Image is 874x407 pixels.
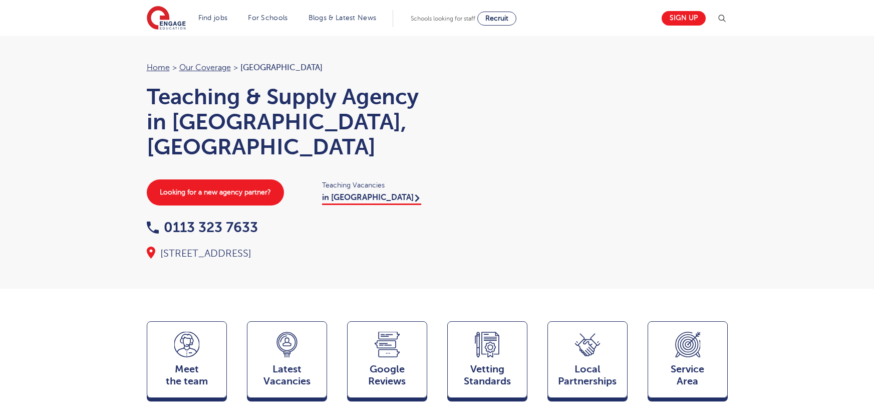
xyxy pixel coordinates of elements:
[147,179,284,206] a: Looking for a new agency partner?
[147,247,427,261] div: [STREET_ADDRESS]
[147,321,227,402] a: Meetthe team
[147,63,170,72] a: Home
[179,63,231,72] a: Our coverage
[147,61,427,74] nav: breadcrumb
[477,12,516,26] a: Recruit
[662,11,706,26] a: Sign up
[252,363,322,387] span: Latest Vacancies
[447,321,527,402] a: VettingStandards
[309,14,377,22] a: Blogs & Latest News
[147,220,258,235] a: 0113 323 7633
[347,321,427,402] a: GoogleReviews
[553,363,622,387] span: Local Partnerships
[198,14,228,22] a: Find jobs
[547,321,628,402] a: Local Partnerships
[248,14,287,22] a: For Schools
[322,193,421,205] a: in [GEOGRAPHIC_DATA]
[233,63,238,72] span: >
[453,363,522,387] span: Vetting Standards
[653,363,722,387] span: Service Area
[411,15,475,22] span: Schools looking for staff
[152,363,221,387] span: Meet the team
[172,63,177,72] span: >
[240,63,323,72] span: [GEOGRAPHIC_DATA]
[485,15,508,22] span: Recruit
[353,363,422,387] span: Google Reviews
[648,321,728,402] a: ServiceArea
[322,179,427,191] span: Teaching Vacancies
[147,84,427,159] h1: Teaching & Supply Agency in [GEOGRAPHIC_DATA], [GEOGRAPHIC_DATA]
[247,321,327,402] a: LatestVacancies
[147,6,186,31] img: Engage Education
